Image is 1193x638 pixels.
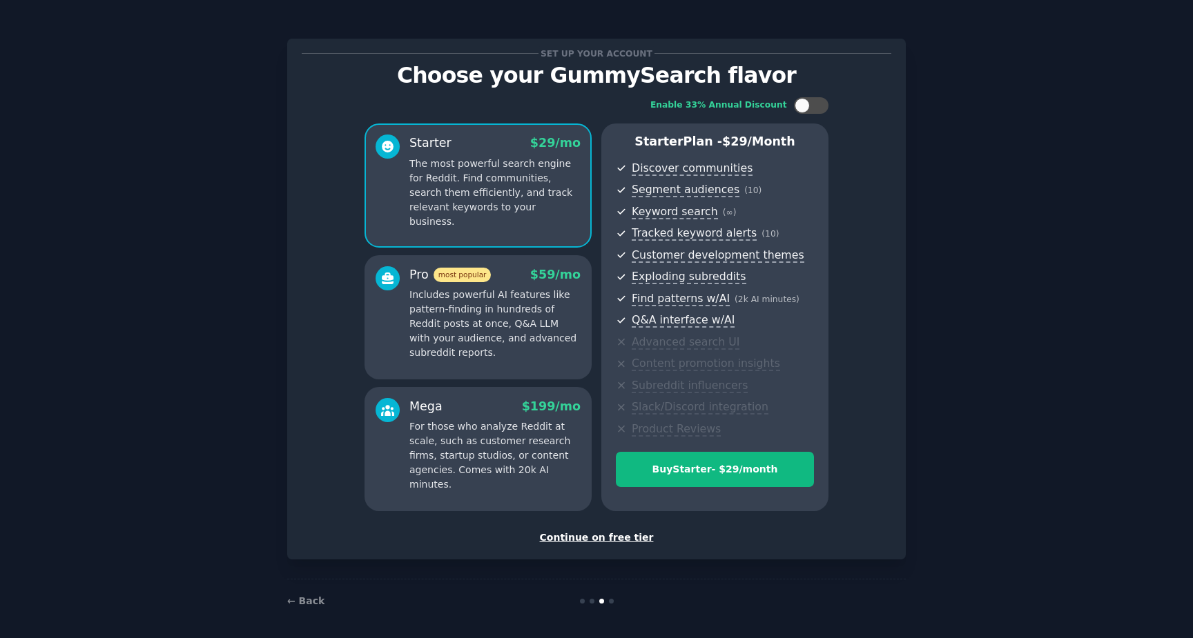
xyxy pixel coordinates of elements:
[632,292,730,306] span: Find patterns w/AI
[434,268,492,282] span: most popular
[735,295,799,304] span: ( 2k AI minutes )
[530,136,581,150] span: $ 29 /mo
[632,226,757,241] span: Tracked keyword alerts
[302,63,891,88] p: Choose your GummySearch flavor
[530,268,581,281] span: $ 59 /mo
[632,335,739,350] span: Advanced search UI
[617,462,813,477] div: Buy Starter - $ 29 /month
[409,288,581,360] p: Includes powerful AI features like pattern-finding in hundreds of Reddit posts at once, Q&A LLM w...
[409,134,452,152] div: Starter
[409,398,443,415] div: Mega
[650,99,787,112] div: Enable 33% Annual Discount
[409,266,491,283] div: Pro
[723,208,737,217] span: ( ∞ )
[302,530,891,545] div: Continue on free tier
[632,357,780,371] span: Content promotion insights
[632,248,804,263] span: Customer development themes
[616,133,814,150] p: Starter Plan -
[632,205,718,219] span: Keyword search
[762,229,779,239] span: ( 10 )
[632,313,735,328] span: Q&A interface w/AI
[409,419,581,492] p: For those who analyze Reddit at scale, such as customer research firms, startup studios, or conte...
[632,183,739,197] span: Segment audiences
[539,46,655,61] span: Set up your account
[616,452,814,487] button: BuyStarter- $29/month
[722,134,795,148] span: $ 29 /month
[632,422,721,437] span: Product Reviews
[632,161,753,176] span: Discover communities
[287,595,324,606] a: ← Back
[409,157,581,229] p: The most powerful search engine for Reddit. Find communities, search them efficiently, and track ...
[632,379,748,393] span: Subreddit influencers
[522,399,581,413] span: $ 199 /mo
[632,400,768,415] span: Slack/Discord integration
[744,186,762,195] span: ( 10 )
[632,270,746,284] span: Exploding subreddits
